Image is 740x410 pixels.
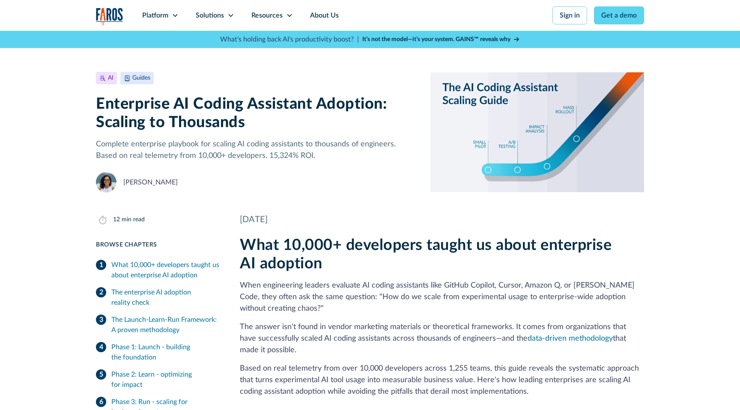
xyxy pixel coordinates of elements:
div: min read [122,215,145,224]
div: The Launch-Learn-Run Framework: A proven methodology [111,315,219,335]
div: The enterprise AI adoption reality check [111,287,219,308]
div: AI [108,74,113,83]
a: The Launch-Learn-Run Framework: A proven methodology [96,311,219,339]
div: Solutions [196,10,224,21]
div: [DATE] [240,213,644,226]
a: Get a demo [594,6,644,24]
div: [PERSON_NAME] [123,177,178,187]
p: Complete enterprise playbook for scaling AI coding assistants to thousands of engineers. Based on... [96,139,417,162]
a: Phase 1: Launch - building the foundation [96,339,219,366]
a: What 10,000+ developers taught us about enterprise AI adoption [96,256,219,284]
strong: It’s not the model—it’s your system. GAINS™ reveals why [362,36,510,42]
a: It’s not the model—it’s your system. GAINS™ reveals why [362,35,520,44]
img: Naomi Lurie [96,172,116,193]
a: home [96,8,123,25]
div: Phase 1: Launch - building the foundation [111,342,219,362]
a: Phase 2: Learn - optimizing for impact [96,366,219,393]
p: When engineering leaders evaluate AI coding assistants like GitHub Copilot, Cursor, Amazon Q, or ... [240,280,644,315]
div: Phase 2: Learn - optimizing for impact [111,369,219,390]
img: Illustration of hockey stick-like scaling from pilot to mass rollout [430,72,644,193]
p: The answer isn't found in vendor marketing materials or theoretical frameworks. It comes from org... [240,321,644,356]
div: 12 [113,215,120,224]
div: What 10,000+ developers taught us about enterprise AI adoption [111,260,219,280]
a: data-driven methodology [528,335,613,342]
a: The enterprise AI adoption reality check [96,284,219,311]
h2: What 10,000+ developers taught us about enterprise AI adoption [240,236,644,273]
img: Logo of the analytics and reporting company Faros. [96,8,123,25]
p: What's holding back AI's productivity boost? | [220,34,359,45]
p: Based on real telemetry from over 10,000 developers across 1,255 teams, this guide reveals the sy... [240,363,644,398]
div: Resources [251,10,283,21]
div: Platform [142,10,168,21]
div: Browse Chapters [96,241,219,250]
div: Guides [132,74,150,83]
h1: Enterprise AI Coding Assistant Adoption: Scaling to Thousands [96,95,417,132]
a: Sign in [552,6,587,24]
